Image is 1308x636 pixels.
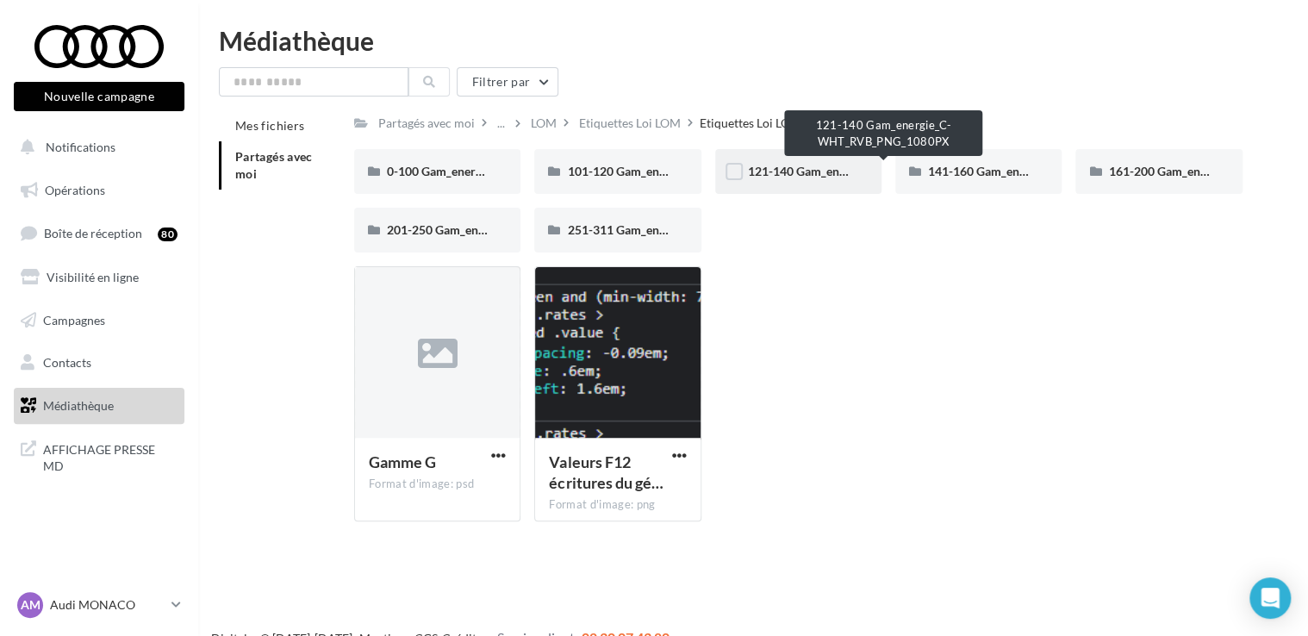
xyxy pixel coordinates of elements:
span: 101-120 Gam_energie_B-WHT_RVB_PNG_1080PX [567,164,841,178]
span: Médiathèque [43,398,114,413]
span: Partagés avec moi [235,149,313,181]
span: Gamme G [369,452,436,471]
div: Etiquettes Loi LOM [700,115,801,132]
p: Audi MONACO [50,596,165,614]
button: Filtrer par [457,67,558,97]
span: Notifications [46,140,115,154]
div: LOM [531,115,557,132]
span: 121-140 Gam_energie_C-WHT_RVB_PNG_1080PX [748,164,1021,178]
span: Valeurs F12 écritures du générateur étiquettes CO2 [549,452,663,492]
div: ... [494,111,508,135]
span: 141-160 Gam_energie_D-WHT_RVB_PNG_1080PX [928,164,1203,178]
div: Format d'image: png [549,497,686,513]
span: Boîte de réception [44,226,142,240]
a: AM Audi MONACO [14,589,184,621]
div: Format d'image: psd [369,477,506,492]
a: Visibilité en ligne [10,259,188,296]
span: AFFICHAGE PRESSE MD [43,438,178,475]
span: 201-250 Gam_energie_F-WHT_RVB_PNG_1080PX [387,222,660,237]
div: 121-140 Gam_energie_C-WHT_RVB_PNG_1080PX [784,110,982,156]
span: AM [21,596,40,614]
div: Partagés avec moi [378,115,475,132]
span: Visibilité en ligne [47,270,139,284]
span: Campagnes [43,312,105,327]
a: Contacts [10,345,188,381]
span: Mes fichiers [235,118,304,133]
div: Etiquettes Loi LOM [579,115,681,132]
div: Médiathèque [219,28,1287,53]
span: 0-100 Gam_energie_A-WHT_RVB_PNG_1080PX [387,164,648,178]
span: Opérations [45,183,105,197]
a: AFFICHAGE PRESSE MD [10,431,188,482]
div: 80 [158,228,178,241]
a: Opérations [10,172,188,209]
span: 251-311 Gam_energie_G-WHT_RVB_PNG_1080PX [567,222,842,237]
button: Notifications [10,129,181,165]
a: Médiathèque [10,388,188,424]
span: Contacts [43,355,91,370]
div: Open Intercom Messenger [1249,577,1291,619]
a: Campagnes [10,302,188,339]
button: Nouvelle campagne [14,82,184,111]
a: Boîte de réception80 [10,215,188,252]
